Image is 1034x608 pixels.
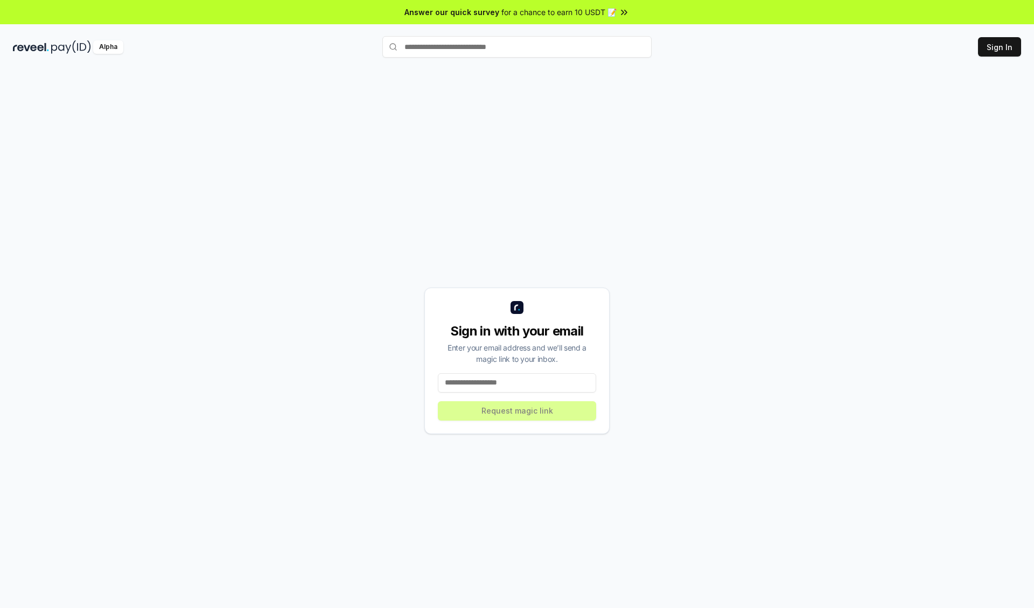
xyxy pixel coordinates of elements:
img: pay_id [51,40,91,54]
img: logo_small [511,301,523,314]
span: Answer our quick survey [404,6,499,18]
span: for a chance to earn 10 USDT 📝 [501,6,617,18]
img: reveel_dark [13,40,49,54]
div: Sign in with your email [438,323,596,340]
div: Alpha [93,40,123,54]
button: Sign In [978,37,1021,57]
div: Enter your email address and we’ll send a magic link to your inbox. [438,342,596,365]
